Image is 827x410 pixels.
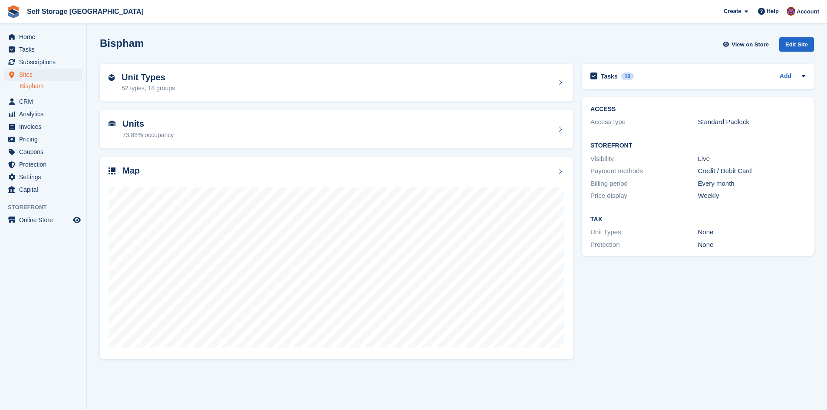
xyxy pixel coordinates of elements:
[19,214,71,226] span: Online Store
[698,191,805,201] div: Weekly
[722,37,772,52] a: View on Store
[4,158,82,171] a: menu
[19,184,71,196] span: Capital
[698,240,805,250] div: None
[122,166,140,176] h2: Map
[19,95,71,108] span: CRM
[19,56,71,68] span: Subscriptions
[100,64,573,102] a: Unit Types 52 types, 18 groups
[4,146,82,158] a: menu
[19,43,71,56] span: Tasks
[8,203,86,212] span: Storefront
[4,184,82,196] a: menu
[590,179,698,189] div: Billing period
[122,72,175,82] h2: Unit Types
[122,119,174,129] h2: Units
[698,179,805,189] div: Every month
[19,69,71,81] span: Sites
[109,121,115,127] img: unit-icn-7be61d7bf1b0ce9d3e12c5938cc71ed9869f7b940bace4675aadf7bd6d80202e.svg
[4,133,82,145] a: menu
[797,7,819,16] span: Account
[590,117,698,127] div: Access type
[20,82,82,90] a: Bispham
[23,4,147,19] a: Self Storage [GEOGRAPHIC_DATA]
[731,40,769,49] span: View on Store
[590,191,698,201] div: Price display
[19,133,71,145] span: Pricing
[7,5,20,18] img: stora-icon-8386f47178a22dfd0bd8f6a31ec36ba5ce8667c1dd55bd0f319d3a0aa187defe.svg
[109,74,115,81] img: unit-type-icn-2b2737a686de81e16bb02015468b77c625bbabd49415b5ef34ead5e3b44a266d.svg
[590,166,698,176] div: Payment methods
[590,240,698,250] div: Protection
[19,108,71,120] span: Analytics
[100,157,573,360] a: Map
[698,117,805,127] div: Standard Padlock
[698,227,805,237] div: None
[779,37,814,52] div: Edit Site
[621,72,634,80] div: 10
[590,216,805,223] h2: Tax
[4,31,82,43] a: menu
[19,121,71,133] span: Invoices
[724,7,741,16] span: Create
[100,37,144,49] h2: Bispham
[19,146,71,158] span: Coupons
[19,158,71,171] span: Protection
[698,166,805,176] div: Credit / Debit Card
[4,214,82,226] a: menu
[590,154,698,164] div: Visibility
[601,72,618,80] h2: Tasks
[19,31,71,43] span: Home
[100,110,573,148] a: Units 73.88% occupancy
[122,84,175,93] div: 52 types, 18 groups
[122,131,174,140] div: 73.88% occupancy
[780,72,791,82] a: Add
[4,43,82,56] a: menu
[4,108,82,120] a: menu
[590,142,805,149] h2: Storefront
[779,37,814,55] a: Edit Site
[590,106,805,113] h2: ACCESS
[19,171,71,183] span: Settings
[4,69,82,81] a: menu
[72,215,82,225] a: Preview store
[698,154,805,164] div: Live
[4,95,82,108] a: menu
[4,171,82,183] a: menu
[590,227,698,237] div: Unit Types
[4,121,82,133] a: menu
[4,56,82,68] a: menu
[767,7,779,16] span: Help
[787,7,795,16] img: Self Storage Assistant
[109,167,115,174] img: map-icn-33ee37083ee616e46c38cad1a60f524a97daa1e2b2c8c0bc3eb3415660979fc1.svg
